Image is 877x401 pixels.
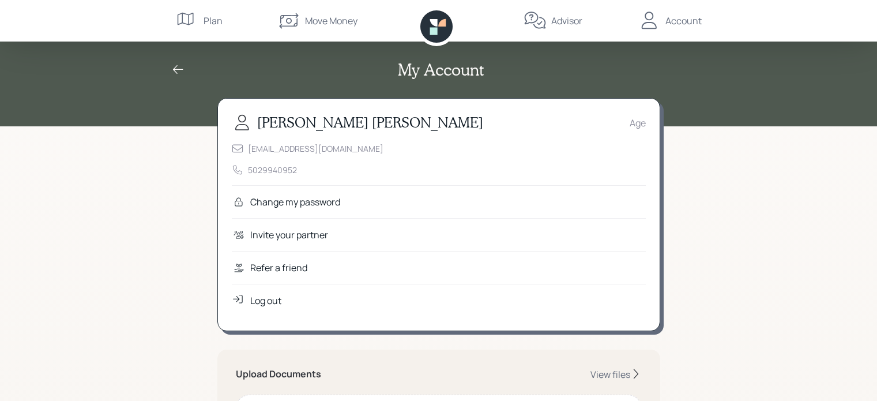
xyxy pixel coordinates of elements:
[305,14,357,28] div: Move Money
[250,195,340,209] div: Change my password
[250,294,281,308] div: Log out
[248,143,383,155] div: [EMAIL_ADDRESS][DOMAIN_NAME]
[665,14,702,28] div: Account
[630,116,646,130] div: Age
[248,164,297,176] div: 5029940952
[398,60,484,80] h2: My Account
[551,14,582,28] div: Advisor
[257,114,483,131] h3: [PERSON_NAME] [PERSON_NAME]
[204,14,223,28] div: Plan
[250,228,328,242] div: Invite your partner
[250,261,307,275] div: Refer a friend
[236,369,321,380] h5: Upload Documents
[590,368,630,381] div: View files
